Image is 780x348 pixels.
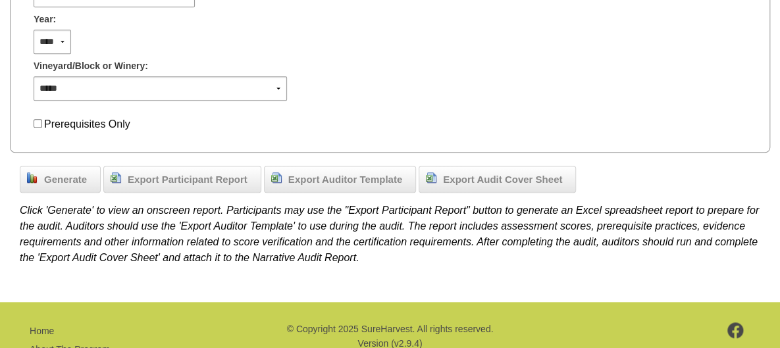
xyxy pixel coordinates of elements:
span: Vineyard/Block or Winery: [34,59,148,73]
a: Generate [20,166,101,193]
span: Export Participant Report [121,172,254,187]
img: page_excel.png [111,172,121,183]
img: chart_bar.png [27,172,38,183]
span: Year: [34,12,56,26]
div: Click 'Generate' to view an onscreen report. Participants may use the "Export Participant Report"... [20,196,760,266]
a: Home [30,326,54,336]
span: Export Auditor Template [282,172,409,187]
img: footer-facebook.png [727,322,744,338]
img: page_excel.png [426,172,436,183]
img: page_excel.png [271,172,282,183]
span: Export Audit Cover Sheet [436,172,569,187]
span: Generate [38,172,93,187]
label: Prerequisites Only [44,118,130,130]
a: Export Audit Cover Sheet [419,166,576,193]
a: Export Participant Report [103,166,261,193]
a: Export Auditor Template [264,166,416,193]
